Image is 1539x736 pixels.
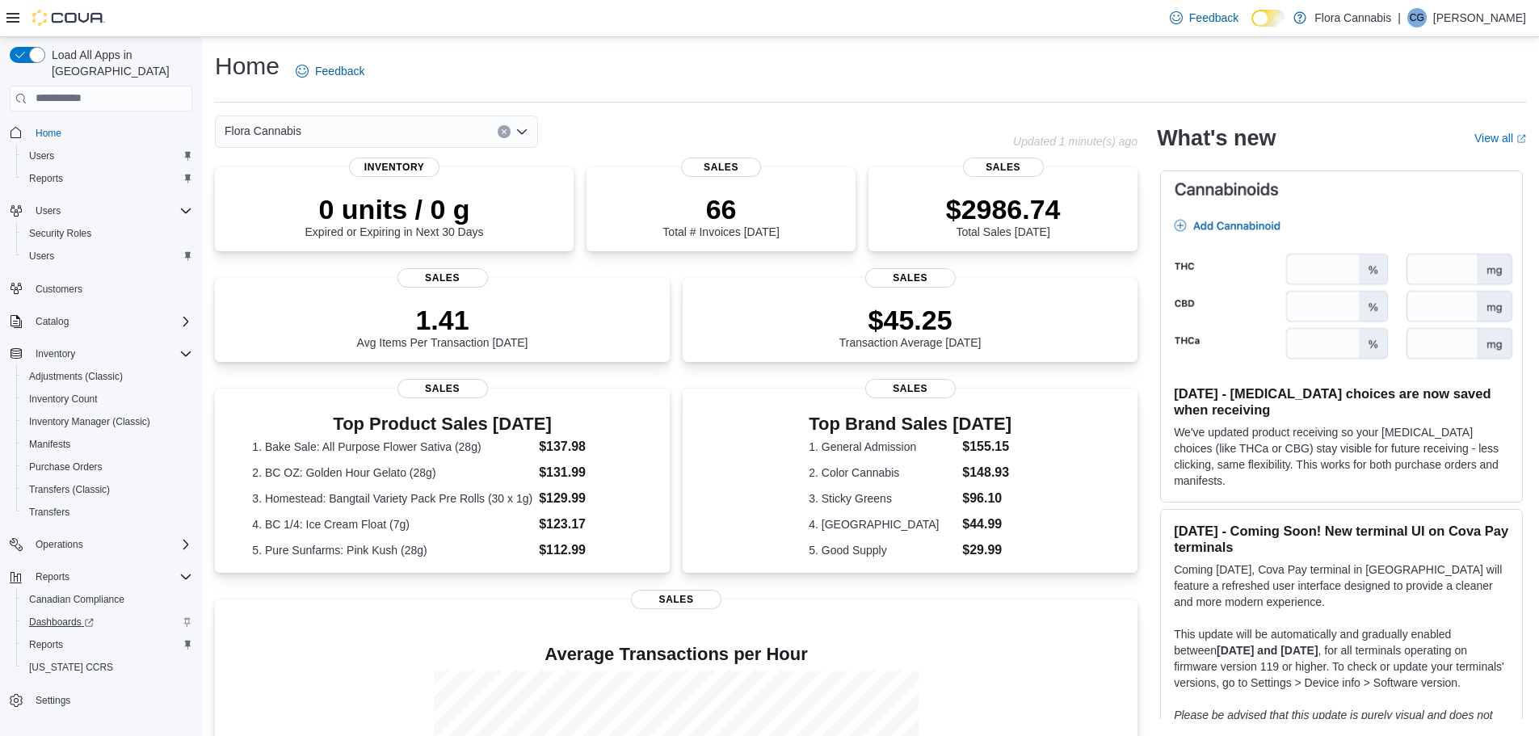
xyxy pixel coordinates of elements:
button: Inventory Manager (Classic) [16,410,199,433]
h3: Top Brand Sales [DATE] [809,414,1011,434]
span: Canadian Compliance [23,590,192,609]
button: Home [3,121,199,145]
span: Canadian Compliance [29,593,124,606]
span: Settings [36,694,70,707]
span: Inventory [29,344,192,364]
a: Canadian Compliance [23,590,131,609]
button: Inventory Count [16,388,199,410]
button: Adjustments (Classic) [16,365,199,388]
span: Feedback [1189,10,1238,26]
span: Reports [23,635,192,654]
dd: $29.99 [962,540,1011,560]
img: Cova [32,10,105,26]
span: Load All Apps in [GEOGRAPHIC_DATA] [45,47,192,79]
a: Purchase Orders [23,457,109,477]
dd: $123.17 [539,515,633,534]
button: Transfers (Classic) [16,478,199,501]
p: Updated 1 minute(s) ago [1013,135,1137,148]
a: Transfers [23,503,76,522]
span: [US_STATE] CCRS [29,661,113,674]
a: Users [23,246,61,266]
span: Inventory Manager (Classic) [29,415,150,428]
button: Customers [3,277,199,301]
span: Dashboards [29,616,94,629]
button: Reports [3,566,199,588]
a: Inventory Manager (Classic) [23,412,157,431]
h4: Average Transactions per Hour [228,645,1125,664]
span: Purchase Orders [29,461,103,473]
span: Catalog [29,312,192,331]
p: We've updated product receiving so your [MEDICAL_DATA] choices (like THCa or CBG) stay visible fo... [1174,424,1509,489]
a: Security Roles [23,224,98,243]
button: Operations [29,535,90,554]
span: Dashboards [23,612,192,632]
a: Dashboards [16,611,199,633]
p: [PERSON_NAME] [1433,8,1526,27]
dt: 2. Color Cannabis [809,465,956,481]
button: Catalog [3,310,199,333]
p: Flora Cannabis [1314,8,1391,27]
span: Users [29,201,192,221]
span: Washington CCRS [23,658,192,677]
div: Avg Items Per Transaction [DATE] [357,304,528,349]
dd: $148.93 [962,463,1011,482]
dt: 5. Pure Sunfarms: Pink Kush (28g) [252,542,532,558]
dd: $129.99 [539,489,633,508]
a: Feedback [1163,2,1245,34]
p: This update will be automatically and gradually enabled between , for all terminals operating on ... [1174,626,1509,691]
a: Dashboards [23,612,100,632]
span: Security Roles [29,227,91,240]
span: Transfers [29,506,69,519]
h2: What's new [1157,125,1276,151]
button: Canadian Compliance [16,588,199,611]
a: Inventory Count [23,389,104,409]
a: Home [29,124,68,143]
a: [US_STATE] CCRS [23,658,120,677]
span: Users [29,149,54,162]
a: Feedback [289,55,371,87]
input: Dark Mode [1251,10,1285,27]
span: Reports [29,567,192,587]
p: 66 [662,193,779,225]
span: Sales [397,268,488,288]
button: Reports [29,567,76,587]
dt: 5. Good Supply [809,542,956,558]
span: Customers [29,279,192,299]
a: Manifests [23,435,77,454]
span: CG [1410,8,1424,27]
span: Inventory Count [29,393,98,406]
p: $2986.74 [946,193,1061,225]
h3: Top Product Sales [DATE] [252,414,632,434]
a: Reports [23,169,69,188]
span: Inventory [349,158,439,177]
span: Users [23,146,192,166]
a: Transfers (Classic) [23,480,116,499]
span: Inventory [36,347,75,360]
span: Manifests [29,438,70,451]
span: Reports [29,638,63,651]
button: Transfers [16,501,199,524]
span: Users [23,246,192,266]
div: Total # Invoices [DATE] [662,193,779,238]
dt: 4. [GEOGRAPHIC_DATA] [809,516,956,532]
button: Users [16,145,199,167]
button: Manifests [16,433,199,456]
span: Adjustments (Classic) [29,370,123,383]
div: Expired or Expiring in Next 30 Days [305,193,484,238]
span: Feedback [315,63,364,79]
span: Sales [631,590,721,609]
dt: 2. BC OZ: Golden Hour Gelato (28g) [252,465,532,481]
button: Catalog [29,312,75,331]
h1: Home [215,50,280,82]
button: Settings [3,688,199,712]
span: Sales [397,379,488,398]
p: $45.25 [839,304,982,336]
a: Adjustments (Classic) [23,367,129,386]
span: Catalog [36,315,69,328]
dt: 3. Sticky Greens [809,490,956,507]
span: Operations [29,535,192,554]
span: Reports [23,169,192,188]
h3: [DATE] - Coming Soon! New terminal UI on Cova Pay terminals [1174,523,1509,555]
span: Reports [29,172,63,185]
